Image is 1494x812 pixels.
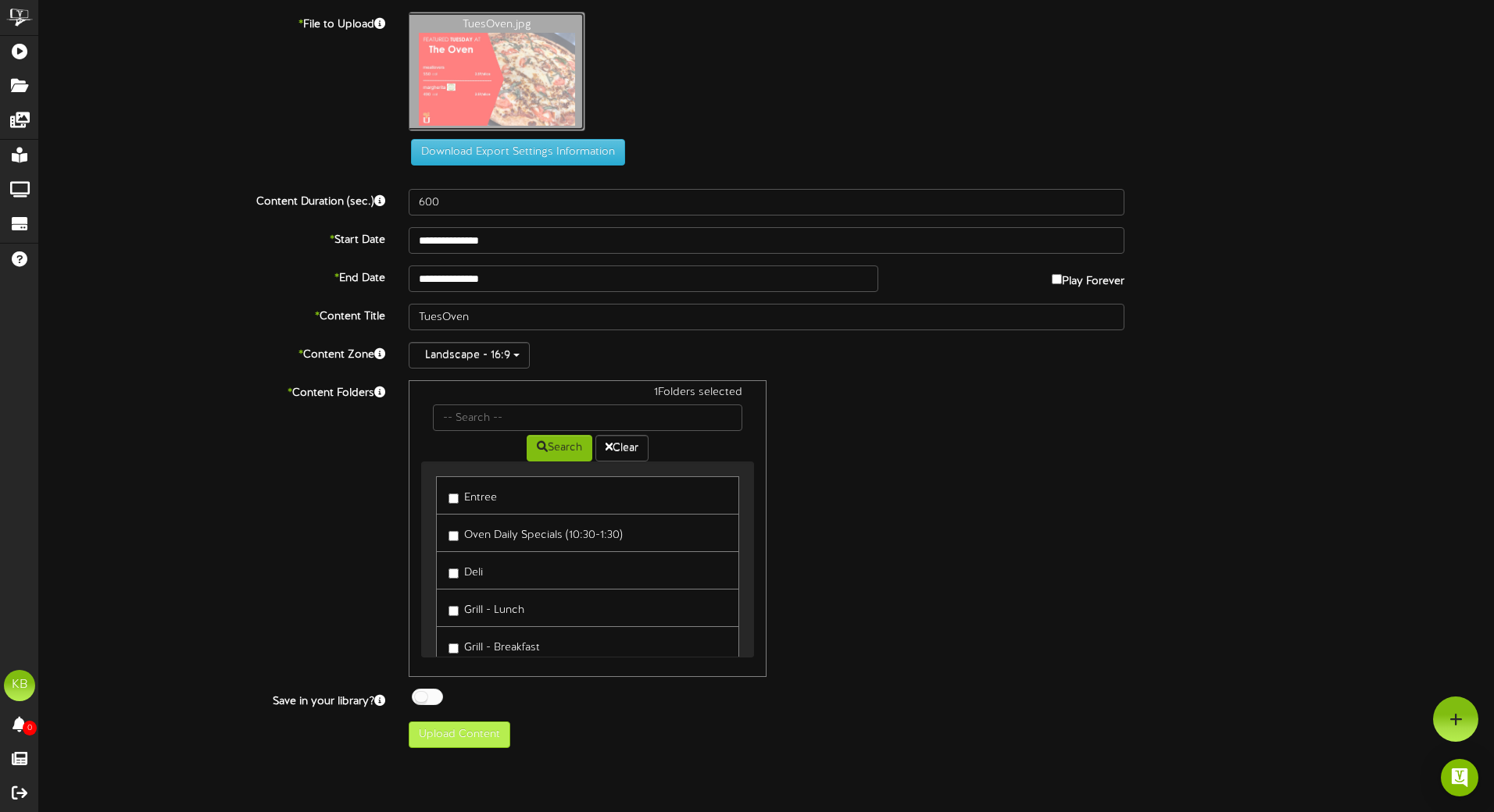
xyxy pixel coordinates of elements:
label: Grill - Breakfast [449,635,540,656]
a: Download Export Settings Information [403,147,625,158]
button: Download Export Settings Information [411,139,625,166]
label: End Date [27,265,397,287]
label: Save in your library? [27,689,397,710]
input: Deli [449,568,459,579]
label: Content Duration (sec.) [27,189,397,210]
span: 0 [23,721,37,735]
input: Grill - Breakfast [449,643,459,654]
label: Play Forever [1052,265,1124,290]
button: Clear [595,435,649,461]
label: Grill - Lunch [449,597,524,618]
button: Search [527,435,592,461]
label: Entree [449,485,497,506]
input: Title of this Content [409,304,1124,330]
label: File to Upload [27,12,397,33]
input: Grill - Lunch [449,606,459,616]
button: Upload Content [409,721,510,748]
div: 1 Folders selected [421,385,754,404]
button: Landscape - 16:9 [409,342,530,369]
input: -- Search -- [433,404,742,431]
label: Content Title [27,304,397,325]
label: Content Folders [27,380,397,401]
div: Open Intercom Messenger [1441,759,1478,796]
input: Oven Daily Specials (10:30-1:30) [449,531,459,541]
label: Start Date [27,227,397,248]
label: Deli [449,560,483,581]
input: Play Forever [1052,274,1062,284]
input: Entree [449,493,459,504]
div: KB [4,670,35,701]
label: Oven Daily Specials (10:30-1:30) [449,522,623,543]
label: Content Zone [27,342,397,363]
